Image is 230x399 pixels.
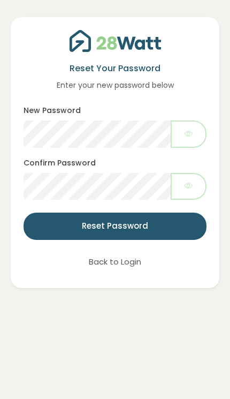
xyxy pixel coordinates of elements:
[24,105,81,116] label: New Password
[24,63,206,74] h5: Reset Your Password
[24,157,96,169] label: Confirm Password
[70,30,161,52] img: 28Watt
[24,79,206,91] p: Enter your new password below
[75,249,155,276] button: Back to Login
[24,213,206,240] button: Reset Password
